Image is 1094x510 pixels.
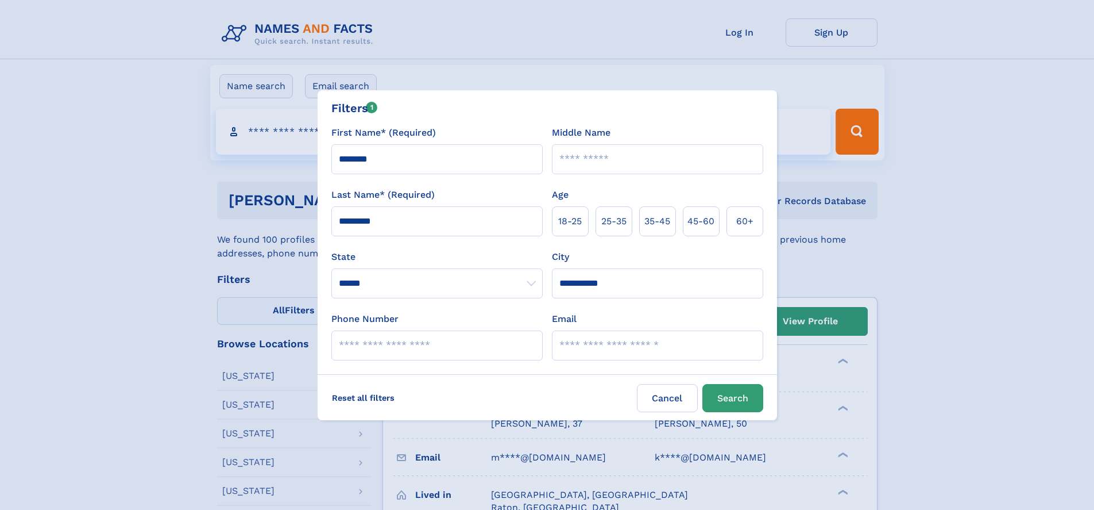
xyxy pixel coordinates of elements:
[736,214,753,228] span: 60+
[331,188,435,202] label: Last Name* (Required)
[552,188,569,202] label: Age
[552,250,569,264] label: City
[637,384,698,412] label: Cancel
[687,214,714,228] span: 45‑60
[558,214,582,228] span: 18‑25
[324,384,402,412] label: Reset all filters
[702,384,763,412] button: Search
[331,99,378,117] div: Filters
[331,312,399,326] label: Phone Number
[331,250,543,264] label: State
[644,214,670,228] span: 35‑45
[552,126,610,140] label: Middle Name
[331,126,436,140] label: First Name* (Required)
[552,312,577,326] label: Email
[601,214,627,228] span: 25‑35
